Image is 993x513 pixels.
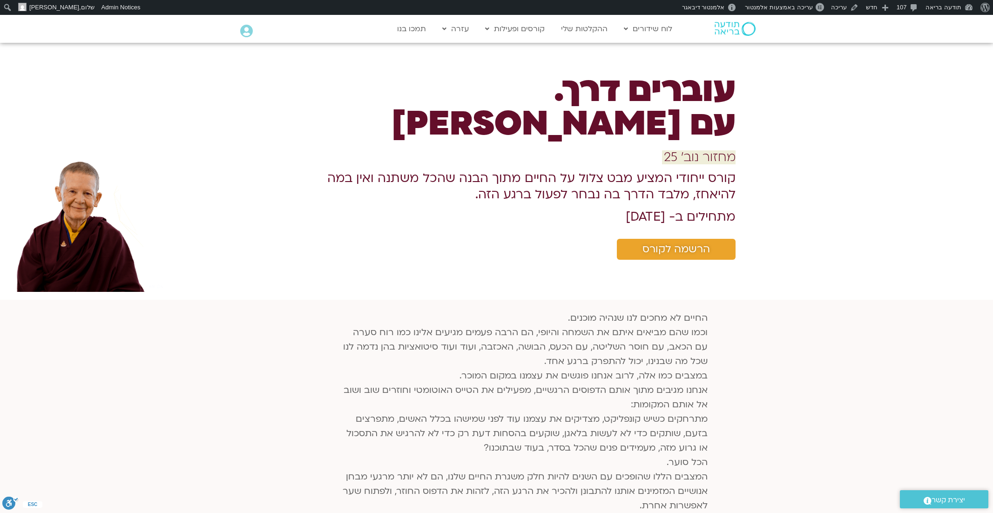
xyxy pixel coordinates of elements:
span: עריכה באמצעות אלמנטור [745,4,812,11]
h1: עוברים דרך. עם [PERSON_NAME] [283,74,736,141]
a: עזרה [438,20,473,38]
a: לוח שידורים [619,20,677,38]
span: יצירת קשר [932,494,965,506]
span: [PERSON_NAME] [29,4,79,11]
img: תודעה בריאה [715,22,756,36]
b: קורס ייחודי המציע מבט צלול על החיים מתוך הבנה שהכל משתנה ואין במה להיאחז, מלבד הדרך בה נבחר לפעול... [327,170,736,203]
b: מתחילים ב- [DATE] [626,209,736,225]
a: ההקלטות שלי [556,20,612,38]
a: קורסים ופעילות [480,20,549,38]
a: מחזור נוב׳ 25 [662,150,736,164]
a: תמכו בנו [392,20,431,38]
span: מחזור נוב׳ 25 [664,150,736,164]
a: הרשמה לקורס [617,239,736,260]
a: יצירת קשר [900,490,988,508]
span: הרשמה לקורס [642,243,710,255]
